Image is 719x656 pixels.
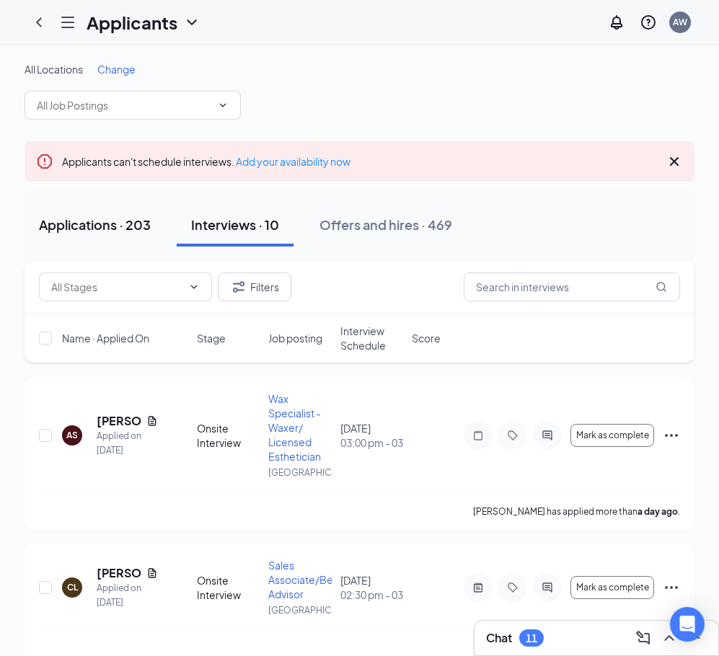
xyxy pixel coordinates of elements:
span: Change [97,63,136,76]
span: Mark as complete [576,430,649,440]
div: Applied on [DATE] [97,581,158,610]
svg: Document [146,415,158,427]
svg: ChevronUp [661,629,678,647]
span: Mark as complete [576,582,649,593]
h3: Chat [486,630,512,646]
h5: [PERSON_NAME] [97,565,141,581]
h5: [PERSON_NAME] [97,413,141,429]
svg: ActiveChat [539,582,556,593]
span: 02:30 pm - 03:00 pm [340,588,403,602]
span: 03:00 pm - 03:30 pm [340,435,403,450]
button: ComposeMessage [632,626,655,650]
div: Onsite Interview [197,573,260,602]
svg: Ellipses [663,579,680,596]
p: [PERSON_NAME] has applied more than . [473,505,680,518]
svg: MagnifyingGlass [656,281,667,293]
button: Mark as complete [570,576,654,599]
input: All Job Postings [37,97,211,113]
button: Filter Filters [218,272,291,301]
span: Wax Specialist - Waxer/ Licensed Esthetician [268,392,321,463]
b: a day ago [638,506,678,517]
svg: ChevronDown [188,281,200,293]
svg: Note [469,430,487,441]
svg: Hamburger [59,14,76,31]
div: CL [67,581,78,593]
span: Job posting [268,331,322,345]
span: Stage [197,331,226,345]
div: AS [66,429,78,441]
svg: ChevronDown [183,14,200,31]
svg: ComposeMessage [635,629,652,647]
svg: Ellipses [663,427,680,444]
svg: Filter [230,278,247,296]
h1: Applicants [87,10,177,35]
button: Mark as complete [570,424,654,447]
input: Search in interviews [464,272,680,301]
svg: ChevronDown [217,99,229,111]
div: Onsite Interview [197,421,260,450]
svg: Tag [504,430,521,441]
svg: Tag [504,582,521,593]
div: Interviews · 10 [191,216,279,234]
span: Sales Associate/Beauty Advisor [268,559,354,600]
div: [DATE] [340,421,403,450]
svg: ActiveChat [539,430,556,441]
svg: ChevronLeft [30,14,48,31]
svg: QuestionInfo [640,14,657,31]
p: [GEOGRAPHIC_DATA] [268,466,331,479]
button: ChevronUp [658,626,681,650]
span: Score [412,331,441,345]
svg: ActiveNote [469,582,487,593]
svg: Notifications [608,14,625,31]
a: Add your availability now [236,155,350,168]
div: Applications · 203 [39,216,151,234]
div: Offers and hires · 469 [319,216,452,234]
input: All Stages [51,279,182,295]
div: Applied on [DATE] [97,429,158,458]
span: Applicants can't schedule interviews. [62,155,350,168]
span: Interview Schedule [340,324,403,353]
svg: Document [146,567,158,579]
svg: Error [36,153,53,170]
p: [GEOGRAPHIC_DATA] [268,604,331,616]
div: Open Intercom Messenger [670,607,705,642]
div: 11 [526,632,537,644]
span: Name · Applied On [62,331,149,345]
svg: Cross [666,153,683,170]
div: AW [673,16,687,28]
div: [DATE] [340,573,403,602]
span: All Locations [25,63,83,76]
